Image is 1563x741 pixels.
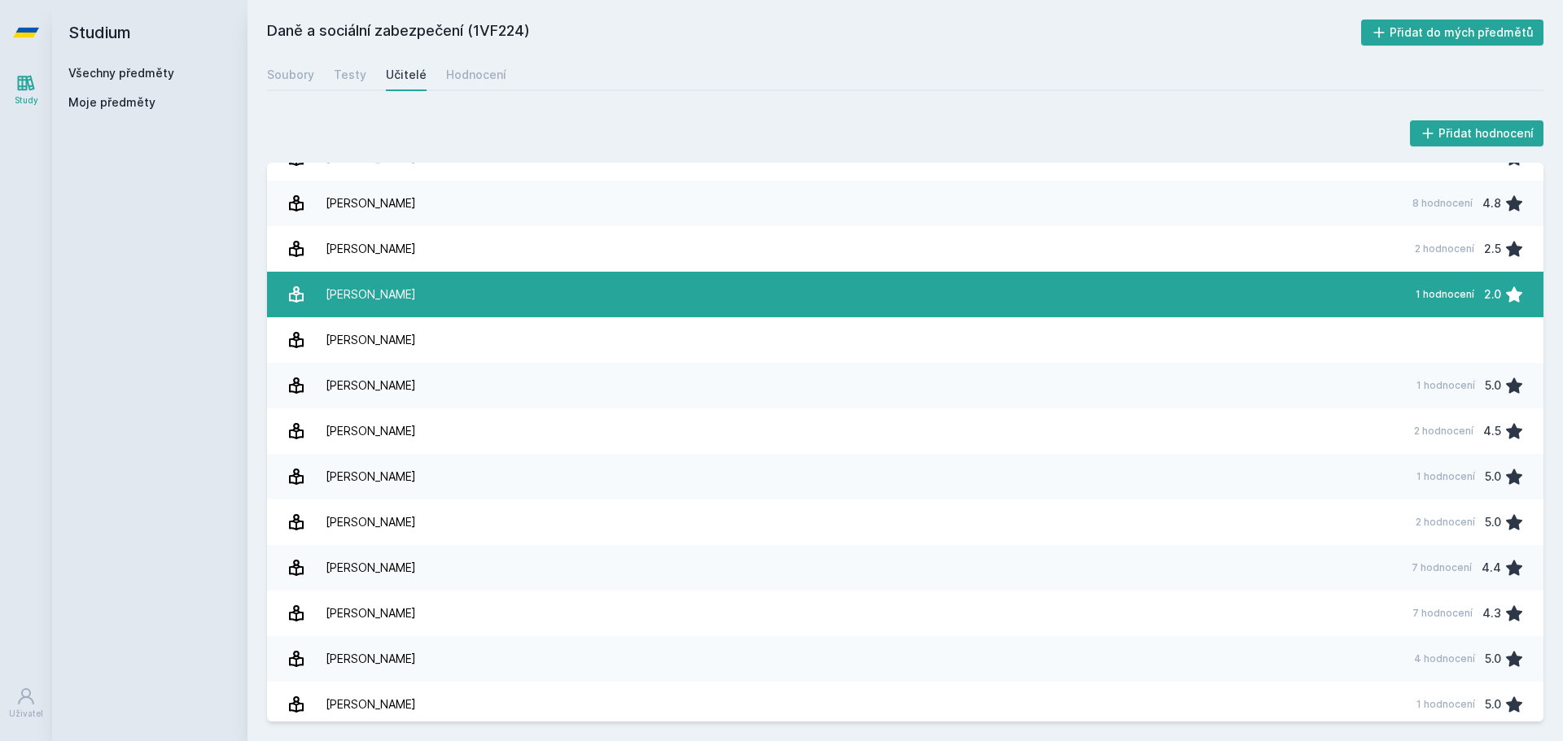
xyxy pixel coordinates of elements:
div: [PERSON_NAME] [326,187,416,220]
div: 5.0 [1485,369,1501,402]
div: [PERSON_NAME] [326,369,416,402]
a: Testy [334,59,366,91]
div: 8 hodnocení [1412,197,1473,210]
div: [PERSON_NAME] [326,643,416,675]
div: 4.8 [1482,187,1501,220]
div: 2 hodnocení [1416,516,1475,529]
a: Všechny předměty [68,66,174,80]
div: [PERSON_NAME] [326,278,416,311]
div: Uživatel [9,708,43,720]
button: Přidat do mých předmětů [1361,20,1544,46]
h2: Daně a sociální zabezpečení (1VF224) [267,20,1361,46]
div: [PERSON_NAME] [326,506,416,538]
div: [PERSON_NAME] [326,597,416,630]
div: Soubory [267,67,314,83]
div: 1 hodnocení [1416,470,1475,483]
div: 1 hodnocení [1416,698,1475,711]
button: Přidat hodnocení [1410,120,1544,146]
a: [PERSON_NAME] 2 hodnocení 4.5 [267,408,1543,454]
div: 2.0 [1484,278,1501,311]
div: [PERSON_NAME] [326,688,416,721]
div: Hodnocení [446,67,506,83]
div: [PERSON_NAME] [326,460,416,493]
a: [PERSON_NAME] 4 hodnocení 5.0 [267,636,1543,682]
div: 4.5 [1483,415,1501,447]
div: 2 hodnocení [1415,242,1474,255]
a: Hodnocení [446,59,506,91]
div: 5.0 [1485,643,1501,675]
div: 5.0 [1485,460,1501,493]
div: [PERSON_NAME] [326,233,416,265]
a: [PERSON_NAME] 1 hodnocení 5.0 [267,363,1543,408]
a: Učitelé [386,59,427,91]
div: 7 hodnocení [1412,607,1473,620]
a: [PERSON_NAME] 7 hodnocení 4.3 [267,591,1543,636]
div: 5.0 [1485,688,1501,721]
a: [PERSON_NAME] 8 hodnocení 4.8 [267,181,1543,226]
div: [PERSON_NAME] [326,551,416,584]
a: [PERSON_NAME] 1 hodnocení 5.0 [267,454,1543,499]
div: 4 hodnocení [1414,652,1475,665]
div: 1 hodnocení [1416,288,1474,301]
div: [PERSON_NAME] [326,415,416,447]
a: [PERSON_NAME] 2 hodnocení 2.5 [267,226,1543,272]
div: Testy [334,67,366,83]
div: 4.3 [1482,597,1501,630]
div: Učitelé [386,67,427,83]
div: 7 hodnocení [1412,561,1472,574]
span: Moje předměty [68,94,155,111]
a: [PERSON_NAME] 1 hodnocení 5.0 [267,682,1543,727]
a: [PERSON_NAME] 7 hodnocení 4.4 [267,545,1543,591]
a: [PERSON_NAME] 2 hodnocení 5.0 [267,499,1543,545]
div: 5.0 [1485,506,1501,538]
a: [PERSON_NAME] [267,317,1543,363]
div: 2.5 [1484,233,1501,265]
div: Study [15,94,38,107]
a: [PERSON_NAME] 1 hodnocení 2.0 [267,272,1543,317]
a: Study [3,65,49,115]
div: 2 hodnocení [1414,425,1473,438]
div: 1 hodnocení [1416,379,1475,392]
div: [PERSON_NAME] [326,324,416,356]
a: Uživatel [3,678,49,728]
div: 4.4 [1482,551,1501,584]
a: Soubory [267,59,314,91]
